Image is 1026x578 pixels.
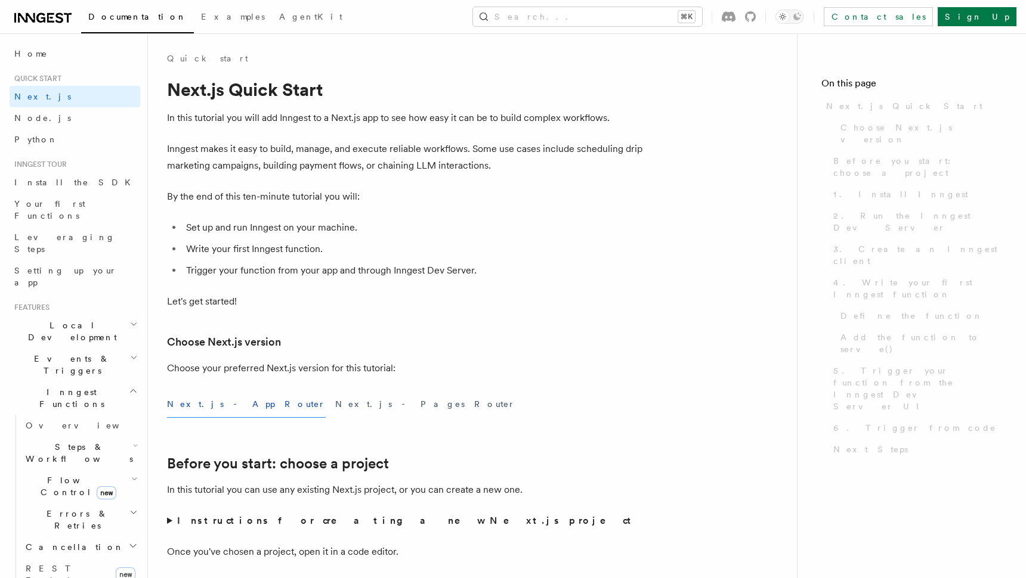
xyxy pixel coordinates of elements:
[836,117,1002,150] a: Choose Next.js version
[88,12,187,21] span: Documentation
[335,391,515,418] button: Next.js - Pages Router
[21,503,140,536] button: Errors & Retries
[829,417,1002,439] a: 6. Trigger from code
[167,391,326,418] button: Next.js - App Router
[840,310,983,322] span: Define the function
[829,439,1002,460] a: Next Steps
[167,110,644,126] p: In this tutorial you will add Inngest to a Next.js app to see how easy it can be to build complex...
[10,381,140,415] button: Inngest Functions
[21,436,140,470] button: Steps & Workflows
[21,441,133,465] span: Steps & Workflows
[97,486,116,499] span: new
[10,348,140,381] button: Events & Triggers
[833,243,1002,267] span: 3. Create an Inngest client
[10,226,140,260] a: Leveraging Steps
[10,193,140,226] a: Your first Functions
[167,79,644,100] h1: Next.js Quick Start
[10,303,50,312] span: Features
[833,188,968,200] span: 1. Install Inngest
[21,474,131,498] span: Flow Control
[10,315,140,348] button: Local Development
[21,508,129,532] span: Errors & Retries
[26,421,149,430] span: Overview
[840,331,1002,355] span: Add the function to serve()
[833,276,1002,300] span: 4. Write your first Inngest function
[10,386,129,410] span: Inngest Functions
[167,52,248,64] a: Quick start
[10,107,140,129] a: Node.js
[775,10,804,24] button: Toggle dark mode
[167,360,644,377] p: Choose your preferred Next.js version for this tutorial:
[833,443,908,455] span: Next Steps
[678,11,695,23] kbd: ⌘K
[833,210,1002,234] span: 2. Run the Inngest Dev Server
[829,272,1002,305] a: 4. Write your first Inngest function
[833,365,1002,412] span: 5. Trigger your function from the Inngest Dev Server UI
[279,12,342,21] span: AgentKit
[10,172,140,193] a: Install the SDK
[10,160,67,169] span: Inngest tour
[829,184,1002,205] a: 1. Install Inngest
[167,141,644,174] p: Inngest makes it easy to build, manage, and execute reliable workflows. Some use cases include sc...
[167,481,644,498] p: In this tutorial you can use any existing Next.js project, or you can create a new one.
[829,238,1002,272] a: 3. Create an Inngest client
[183,219,644,236] li: Set up and run Inngest on your machine.
[167,334,281,350] a: Choose Next.js version
[14,232,115,254] span: Leveraging Steps
[167,455,389,472] a: Before you start: choose a project
[167,512,644,529] summary: Instructions for creating a new Next.js project
[836,305,1002,327] a: Define the function
[833,155,1002,179] span: Before you start: choose a project
[826,100,982,112] span: Next.js Quick Start
[836,327,1002,360] a: Add the function to serve()
[21,470,140,503] button: Flow Controlnew
[14,199,85,220] span: Your first Functions
[829,205,1002,238] a: 2. Run the Inngest Dev Server
[194,4,272,32] a: Examples
[829,360,1002,417] a: 5. Trigger your function from the Inngest Dev Server UI
[10,260,140,293] a: Setting up your app
[14,178,138,187] span: Install the SDK
[14,48,48,60] span: Home
[14,266,117,287] span: Setting up your app
[10,353,130,377] span: Events & Triggers
[473,7,702,26] button: Search...⌘K
[167,543,644,560] p: Once you've chosen a project, open it in a code editor.
[821,95,1002,117] a: Next.js Quick Start
[10,129,140,150] a: Python
[177,515,636,526] strong: Instructions for creating a new Next.js project
[10,43,140,64] a: Home
[183,241,644,257] li: Write your first Inngest function.
[201,12,265,21] span: Examples
[167,188,644,205] p: By the end of this ten-minute tutorial you will:
[10,86,140,107] a: Next.js
[272,4,350,32] a: AgentKit
[824,7,933,26] a: Contact sales
[833,422,996,434] span: 6. Trigger from code
[167,293,644,310] p: Let's get started!
[938,7,1016,26] a: Sign Up
[21,536,140,558] button: Cancellation
[14,135,58,144] span: Python
[829,150,1002,184] a: Before you start: choose a project
[10,319,130,343] span: Local Development
[21,541,124,553] span: Cancellation
[10,74,61,83] span: Quick start
[14,92,71,101] span: Next.js
[81,4,194,33] a: Documentation
[183,262,644,279] li: Trigger your function from your app and through Inngest Dev Server.
[840,122,1002,145] span: Choose Next.js version
[14,113,71,123] span: Node.js
[821,76,1002,95] h4: On this page
[21,415,140,436] a: Overview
